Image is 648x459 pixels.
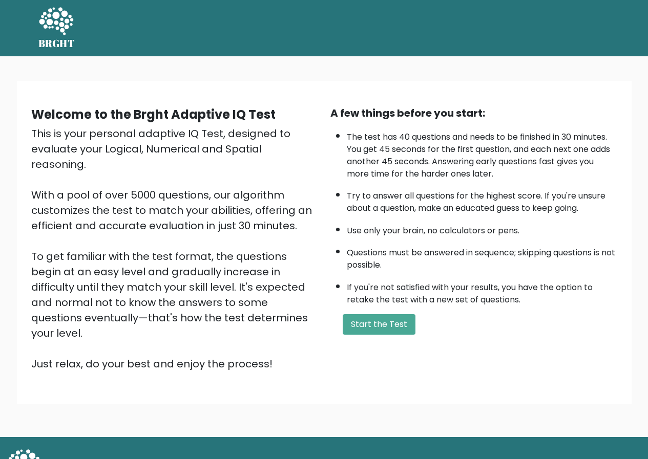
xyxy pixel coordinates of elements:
li: Use only your brain, no calculators or pens. [347,220,617,237]
b: Welcome to the Brght Adaptive IQ Test [31,106,276,123]
li: The test has 40 questions and needs to be finished in 30 minutes. You get 45 seconds for the firs... [347,126,617,180]
li: If you're not satisfied with your results, you have the option to retake the test with a new set ... [347,276,617,306]
div: A few things before you start: [330,105,617,121]
li: Questions must be answered in sequence; skipping questions is not possible. [347,242,617,271]
div: This is your personal adaptive IQ Test, designed to evaluate your Logical, Numerical and Spatial ... [31,126,318,371]
a: BRGHT [38,4,75,52]
li: Try to answer all questions for the highest score. If you're unsure about a question, make an edu... [347,185,617,214]
h5: BRGHT [38,37,75,50]
button: Start the Test [343,314,415,335]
